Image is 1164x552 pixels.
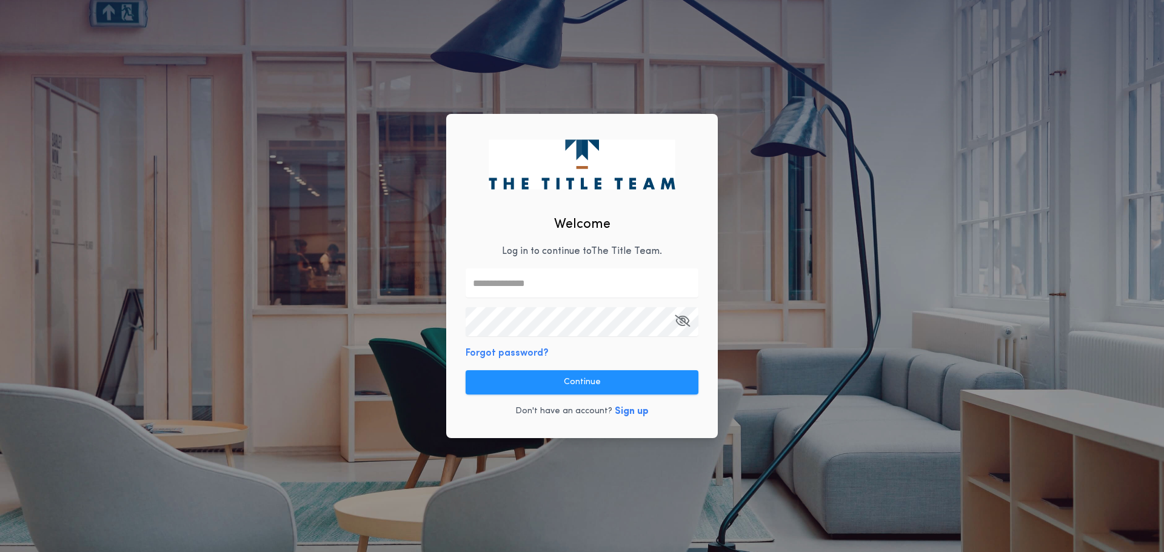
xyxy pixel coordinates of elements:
[502,244,662,259] p: Log in to continue to The Title Team .
[489,139,675,189] img: logo
[615,404,649,419] button: Sign up
[466,370,698,394] button: Continue
[466,346,549,361] button: Forgot password?
[515,405,612,417] p: Don't have an account?
[554,214,610,234] h2: Welcome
